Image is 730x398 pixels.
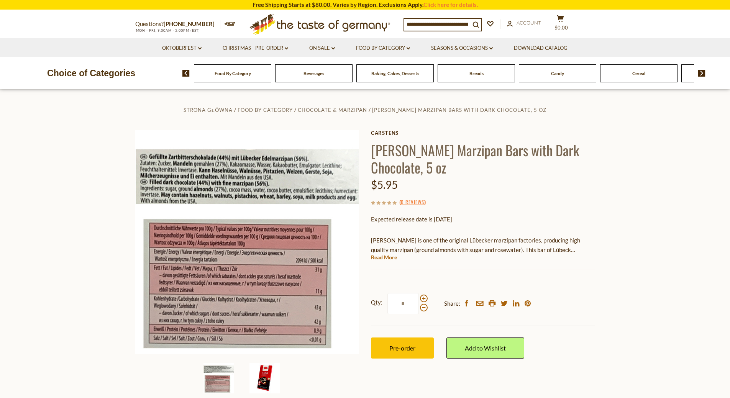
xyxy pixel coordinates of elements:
[249,363,280,393] img: Carstens Marzipan Bars with Dark Chocolate
[469,70,484,76] a: Breads
[203,363,234,393] img: Carstens Luebecker Marzipan Bars with Dark Chocolate, 5 oz
[309,44,335,52] a: On Sale
[551,70,564,76] a: Candy
[517,20,541,26] span: Account
[371,178,398,191] span: $5.95
[389,344,415,352] span: Pre-order
[135,130,359,354] img: Carstens Luebecker Marzipan Bars with Dark Chocolate, 5 oz
[184,107,233,113] a: Strona główna
[387,293,419,314] input: Qty:
[238,107,293,113] a: Food By Category
[446,337,524,359] a: Add to Wishlist
[371,215,595,224] p: Expected release date is [DATE]
[223,44,288,52] a: Christmas - PRE-ORDER
[303,70,324,76] a: Beverages
[507,19,541,27] a: Account
[371,254,397,261] a: Read More
[698,70,705,77] img: next arrow
[514,44,568,52] a: Download Catalog
[356,44,410,52] a: Food By Category
[554,25,568,31] span: $0.00
[182,70,190,77] img: previous arrow
[164,20,215,27] a: [PHONE_NUMBER]
[399,198,426,206] span: ( )
[162,44,202,52] a: Oktoberfest
[431,44,493,52] a: Seasons & Occasions
[632,70,645,76] a: Cereal
[549,15,572,34] button: $0.00
[401,198,424,206] a: 0 Reviews
[423,1,478,8] a: Click here for details.
[215,70,251,76] a: Food By Category
[444,299,460,308] span: Share:
[371,141,595,176] h1: [PERSON_NAME] Marzipan Bars with Dark Chocolate, 5 oz
[135,28,200,33] span: MON - FRI, 9:00AM - 5:00PM (EST)
[298,107,367,113] a: Chocolate & Marzipan
[135,19,220,29] p: Questions?
[371,337,434,359] button: Pre-order
[371,70,419,76] a: Baking, Cakes, Desserts
[372,107,546,113] a: [PERSON_NAME] Marzipan Bars with Dark Chocolate, 5 oz
[371,236,595,255] p: [PERSON_NAME] is one of the original Lübecker marzipan factories, producing high quality marzipan...
[371,298,382,307] strong: Qty:
[371,130,595,136] a: Carstens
